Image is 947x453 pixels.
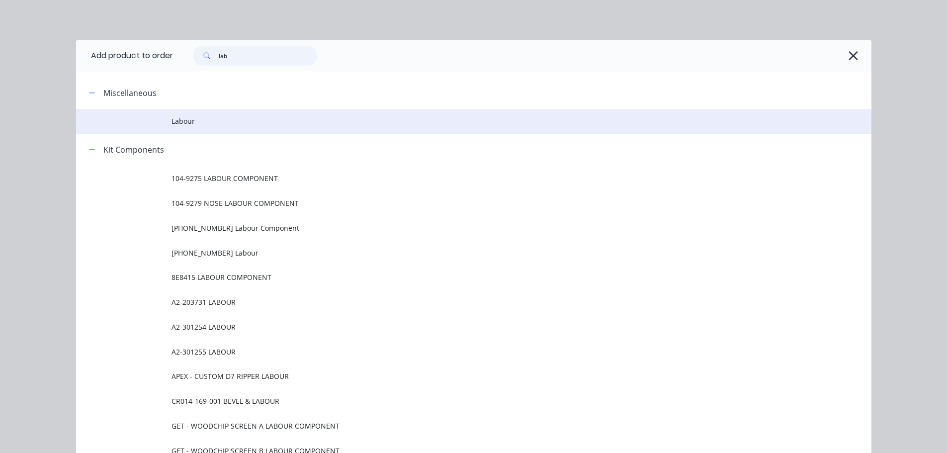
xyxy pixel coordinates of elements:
input: Search... [219,46,317,66]
span: A2-301255 LABOUR [172,347,731,357]
span: APEX - CUSTOM D7 RIPPER LABOUR [172,371,731,381]
span: CR014-169-001 BEVEL & LABOUR [172,396,731,406]
span: GET - WOODCHIP SCREEN A LABOUR COMPONENT [172,421,731,431]
span: Labour [172,116,731,126]
div: Add product to order [76,40,173,72]
span: 8E8415 LABOUR COMPONENT [172,272,731,282]
div: Miscellaneous [103,87,157,99]
span: 104-9279 NOSE LABOUR COMPONENT [172,198,731,208]
span: A2-203731 LABOUR [172,297,731,307]
span: [PHONE_NUMBER] Labour [172,248,731,258]
span: A2-301254 LABOUR [172,322,731,332]
span: [PHONE_NUMBER] Labour Component [172,223,731,233]
span: 104-9275 LABOUR COMPONENT [172,173,731,183]
div: Kit Components [103,144,164,156]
